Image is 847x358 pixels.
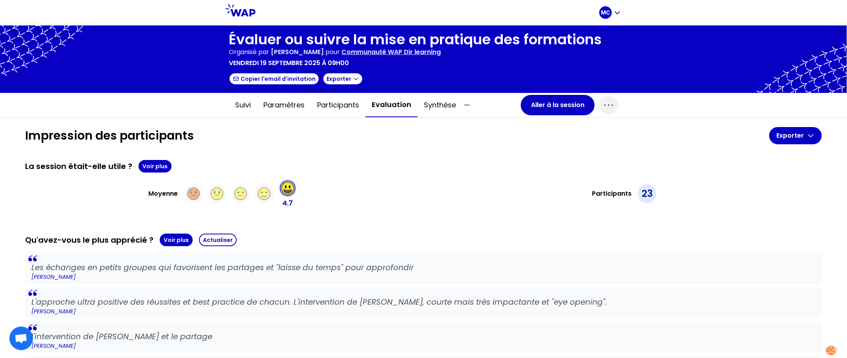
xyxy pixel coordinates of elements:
[642,187,653,200] p: 23
[229,32,602,47] h1: Évaluer ou suivre la mise en pratique des formations
[769,127,822,144] button: Exporter
[31,307,816,315] p: [PERSON_NAME]
[160,234,193,246] button: Voir plus
[365,93,418,117] button: Evaluation
[25,129,769,143] h1: Impression des participants
[31,296,816,307] p: L'approche ultra positive des réussites et best practice de chacun. L'intervention de [PERSON_NAM...
[601,9,610,16] p: MC
[229,93,257,117] button: Suivi
[271,47,324,56] span: [PERSON_NAME]
[325,47,340,57] p: pour
[9,327,33,350] div: Ouvrir le chat
[148,189,178,198] h3: Moyenne
[229,73,319,85] button: Copier l'email d'invitation
[31,331,816,342] p: l'intervention de [PERSON_NAME] et le partage
[139,160,172,173] button: Voir plus
[257,93,311,117] button: Paramètres
[323,73,363,85] button: Exporter
[341,47,441,57] p: Communauté WAP Dir learning
[31,262,816,273] p: Les échanges en petits groupes qui favorisent les partages et "laisse du temps" pour approfondir
[599,6,621,19] button: MC
[25,160,822,173] div: La session était-elle utile ?
[592,189,632,198] h3: Participants
[521,95,595,115] button: Aller à la session
[229,47,269,57] p: Organisé par
[199,234,237,246] button: Actualiser
[283,198,293,209] p: 4.7
[229,58,349,68] p: vendredi 19 septembre 2025 à 09h00
[311,93,365,117] button: Participants
[25,234,822,246] div: Qu'avez-vous le plus apprécié ?
[31,342,816,350] p: [PERSON_NAME]
[31,273,816,281] p: [PERSON_NAME]
[418,93,462,117] button: Synthèse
